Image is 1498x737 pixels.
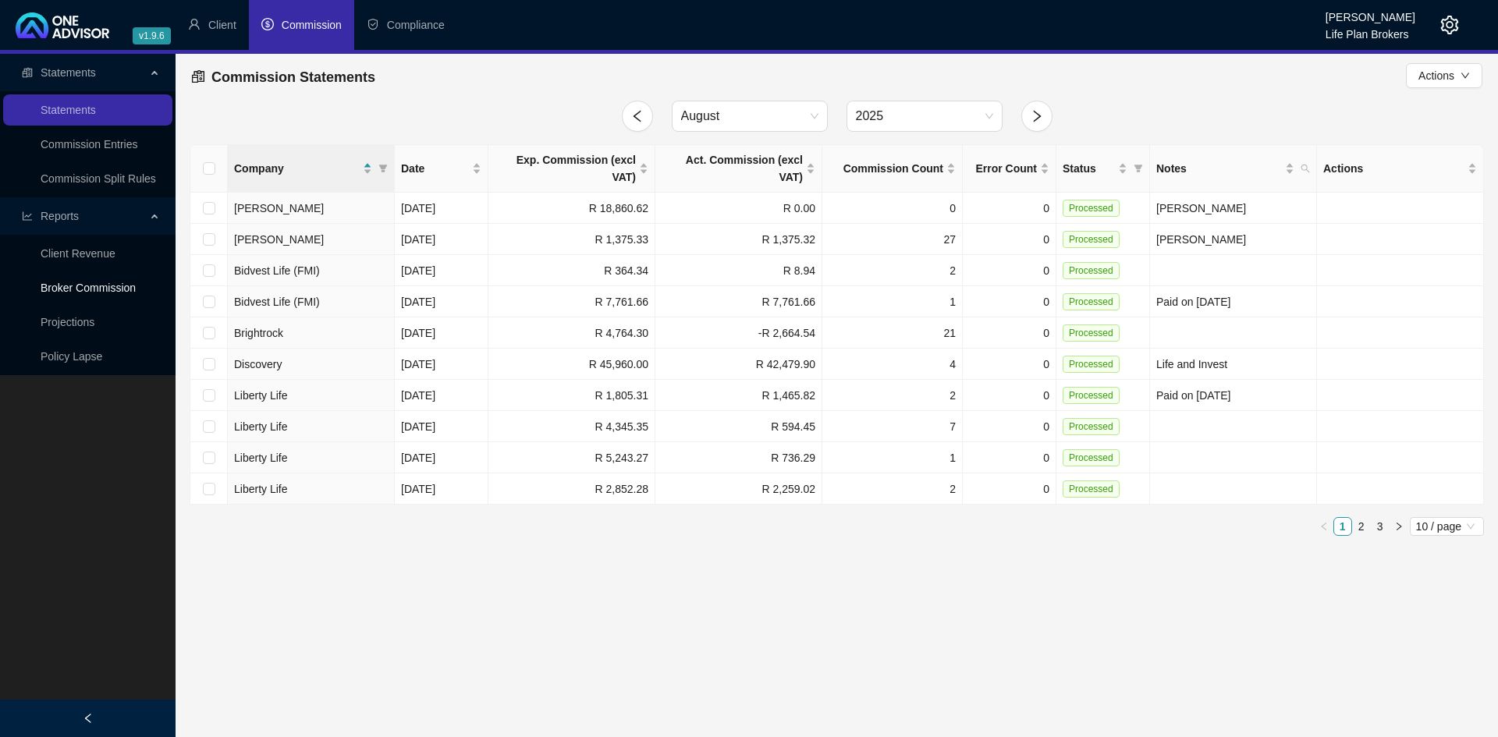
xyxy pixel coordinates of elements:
[488,193,655,224] td: R 18,860.62
[378,164,388,173] span: filter
[234,233,324,246] span: [PERSON_NAME]
[208,19,236,31] span: Client
[395,380,488,411] td: [DATE]
[1063,231,1120,248] span: Processed
[1334,518,1351,535] a: 1
[963,224,1056,255] td: 0
[1131,157,1146,180] span: filter
[963,473,1056,505] td: 0
[963,145,1056,193] th: Error Count
[188,18,201,30] span: user
[395,317,488,349] td: [DATE]
[16,12,109,38] img: 2df55531c6924b55f21c4cf5d4484680-logo-light.svg
[395,255,488,286] td: [DATE]
[234,160,360,177] span: Company
[1150,145,1317,193] th: Notes
[41,247,115,260] a: Client Revenue
[401,160,469,177] span: Date
[1461,71,1470,80] span: down
[395,224,488,255] td: [DATE]
[1030,109,1044,123] span: right
[234,296,320,308] span: Bidvest Life (FMI)
[488,473,655,505] td: R 2,852.28
[83,713,94,724] span: left
[1063,387,1120,404] span: Processed
[1418,67,1454,84] span: Actions
[1156,160,1282,177] span: Notes
[1323,160,1464,177] span: Actions
[1333,517,1352,536] li: 1
[22,67,33,78] span: reconciliation
[1406,63,1482,88] button: Actionsdown
[1063,480,1120,498] span: Processed
[963,411,1056,442] td: 0
[655,286,822,317] td: R 7,761.66
[655,224,822,255] td: R 1,375.32
[1440,16,1459,34] span: setting
[1372,518,1389,535] a: 3
[488,145,655,193] th: Exp. Commission (excl VAT)
[963,349,1056,380] td: 0
[41,350,102,363] a: Policy Lapse
[822,411,963,442] td: 7
[1410,517,1484,536] div: Page Size
[395,442,488,473] td: [DATE]
[655,255,822,286] td: R 8.94
[488,442,655,473] td: R 5,243.27
[395,193,488,224] td: [DATE]
[375,157,391,180] span: filter
[211,69,375,85] span: Commission Statements
[822,255,963,286] td: 2
[1326,21,1415,38] div: Life Plan Brokers
[395,411,488,442] td: [DATE]
[655,442,822,473] td: R 736.29
[681,101,818,131] span: August
[829,160,943,177] span: Commission Count
[1150,380,1317,411] td: Paid on 31/07/2025
[655,317,822,349] td: -R 2,664.54
[655,473,822,505] td: R 2,259.02
[488,224,655,255] td: R 1,375.33
[488,255,655,286] td: R 364.34
[1416,518,1478,535] span: 10 / page
[1301,164,1310,173] span: search
[822,442,963,473] td: 1
[1390,517,1408,536] li: Next Page
[191,69,205,83] span: reconciliation
[822,145,963,193] th: Commission Count
[662,151,803,186] span: Act. Commission (excl VAT)
[1063,324,1120,342] span: Processed
[41,138,137,151] a: Commission Entries
[495,151,636,186] span: Exp. Commission (excl VAT)
[1063,356,1120,373] span: Processed
[1063,418,1120,435] span: Processed
[234,202,324,214] span: [PERSON_NAME]
[822,286,963,317] td: 1
[655,193,822,224] td: R 0.00
[133,27,171,44] span: v1.9.6
[41,66,96,79] span: Statements
[1371,517,1390,536] li: 3
[367,18,379,30] span: safety
[395,473,488,505] td: [DATE]
[822,380,963,411] td: 2
[969,160,1037,177] span: Error Count
[234,389,287,402] span: Liberty Life
[488,286,655,317] td: R 7,761.66
[963,286,1056,317] td: 0
[1063,293,1120,310] span: Processed
[234,327,283,339] span: Brightrock
[655,145,822,193] th: Act. Commission (excl VAT)
[822,317,963,349] td: 21
[822,224,963,255] td: 27
[41,210,79,222] span: Reports
[1326,4,1415,21] div: [PERSON_NAME]
[963,442,1056,473] td: 0
[1056,145,1150,193] th: Status
[395,349,488,380] td: [DATE]
[963,255,1056,286] td: 0
[234,452,287,464] span: Liberty Life
[41,172,156,185] a: Commission Split Rules
[488,411,655,442] td: R 4,345.35
[1063,449,1120,466] span: Processed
